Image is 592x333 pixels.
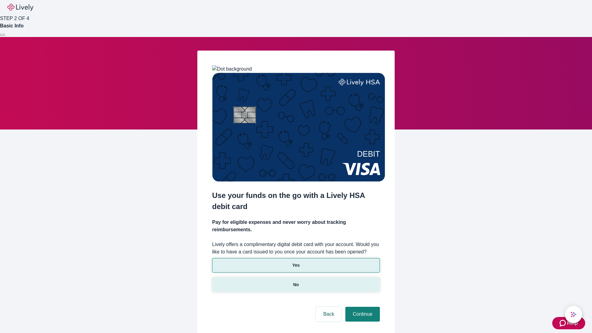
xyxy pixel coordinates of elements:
[212,219,380,233] h4: Pay for eligible expenses and never worry about tracking reimbursements.
[565,306,582,323] button: chat
[345,307,380,322] button: Continue
[293,282,299,288] p: No
[212,258,380,273] button: Yes
[212,190,380,212] h2: Use your funds on the go with a Lively HSA debit card
[212,241,380,256] label: Lively offers a complimentary digital debit card with your account. Would you like to have a card...
[212,277,380,292] button: No
[316,307,342,322] button: Back
[560,319,567,327] svg: Zendesk support icon
[552,317,585,329] button: Zendesk support iconHelp
[7,4,33,11] img: Lively
[292,262,300,269] p: Yes
[570,311,577,318] svg: Lively AI Assistant
[212,73,385,182] img: Debit card
[212,65,252,73] img: Dot background
[567,319,578,327] span: Help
